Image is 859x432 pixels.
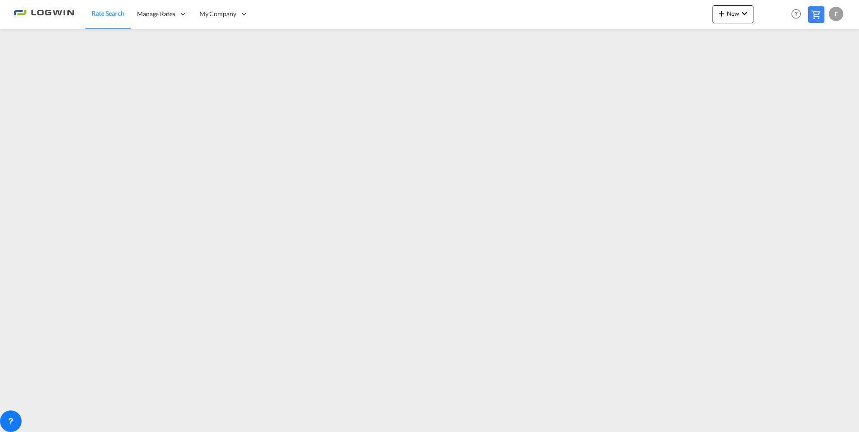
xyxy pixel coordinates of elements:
[788,6,804,22] span: Help
[199,9,236,18] span: My Company
[716,10,750,17] span: New
[92,9,124,17] span: Rate Search
[739,8,750,19] md-icon: icon-chevron-down
[829,7,843,21] div: F
[13,4,74,24] img: 2761ae10d95411efa20a1f5e0282d2d7.png
[716,8,727,19] md-icon: icon-plus 400-fg
[788,6,808,22] div: Help
[713,5,753,23] button: icon-plus 400-fgNewicon-chevron-down
[137,9,175,18] span: Manage Rates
